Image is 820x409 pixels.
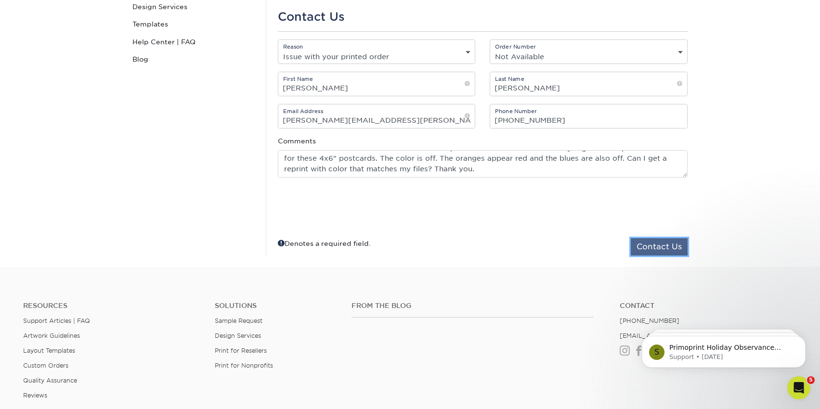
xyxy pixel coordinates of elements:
a: Help Center | FAQ [129,33,259,51]
button: Contact Us [631,238,688,256]
iframe: Intercom live chat [787,376,810,399]
a: [EMAIL_ADDRESS][DOMAIN_NAME] [620,332,735,339]
iframe: Intercom notifications message [627,316,820,383]
span: 5 [807,376,815,384]
a: Quality Assurance [23,377,77,384]
a: Artwork Guidelines [23,332,80,339]
a: Print for Resellers [215,347,267,354]
h4: From the Blog [351,302,594,310]
a: Blog [129,51,259,68]
a: Templates [129,15,259,33]
h4: Solutions [215,302,337,310]
a: Layout Templates [23,347,75,354]
a: [PHONE_NUMBER] [620,317,679,324]
a: Contact [620,302,797,310]
h4: Resources [23,302,200,310]
iframe: reCAPTCHA [541,189,688,227]
a: Sample Request [215,317,262,324]
label: Comments [278,136,316,146]
h1: Contact Us [278,10,688,24]
iframe: Google Customer Reviews [2,380,82,406]
a: Custom Orders [23,362,68,369]
a: Print for Nonprofits [215,362,273,369]
a: Support Articles | FAQ [23,317,90,324]
div: Denotes a required field. [278,238,371,248]
a: Design Services [215,332,261,339]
